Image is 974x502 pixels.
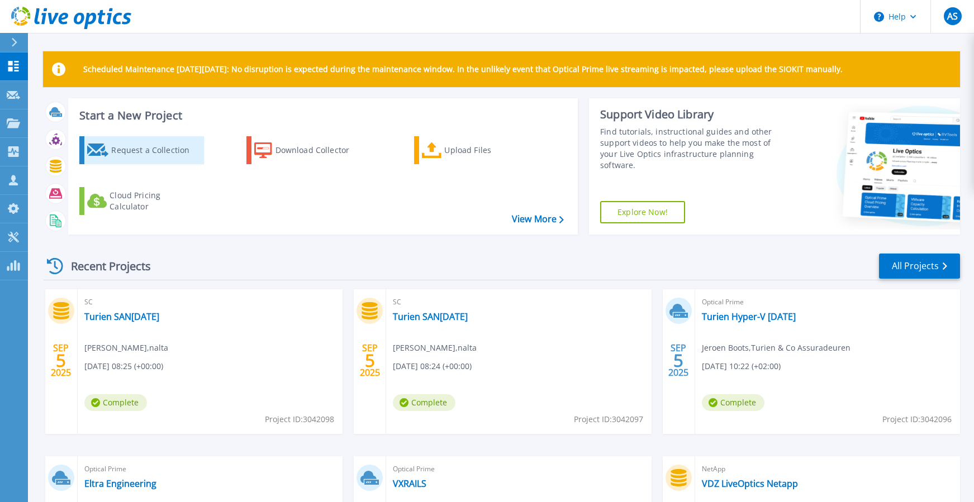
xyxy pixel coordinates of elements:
span: Optical Prime [393,463,644,475]
div: Recent Projects [43,252,166,280]
a: All Projects [879,254,960,279]
p: Scheduled Maintenance [DATE][DATE]: No disruption is expected during the maintenance window. In t... [83,65,843,74]
div: Support Video Library [600,107,788,122]
span: [PERSON_NAME] , nalta [393,342,477,354]
span: AS [947,12,958,21]
div: Find tutorials, instructional guides and other support videos to help you make the most of your L... [600,126,788,171]
div: Cloud Pricing Calculator [110,190,199,212]
div: Request a Collection [111,139,201,161]
span: Project ID: 3042097 [574,413,643,425]
a: Cloud Pricing Calculator [79,187,204,215]
span: 5 [365,356,375,365]
a: Upload Files [414,136,539,164]
div: Download Collector [275,139,365,161]
span: Optical Prime [84,463,336,475]
span: Jeroen Boots , Turien & Co Assuradeuren [702,342,851,354]
span: [DATE] 08:25 (+00:00) [84,360,163,372]
span: Complete [393,394,455,411]
span: Optical Prime [702,296,953,308]
span: Complete [702,394,764,411]
a: VXRAILS [393,478,426,489]
a: Turien SAN[DATE] [393,311,468,322]
a: Eltra Engineering [84,478,156,489]
span: [PERSON_NAME] , nalta [84,342,168,354]
a: Download Collector [246,136,371,164]
h3: Start a New Project [79,109,563,122]
span: Complete [84,394,147,411]
a: Explore Now! [600,201,685,223]
span: SC [393,296,644,308]
span: 5 [673,356,683,365]
span: [DATE] 08:24 (+00:00) [393,360,472,372]
a: Turien SAN[DATE] [84,311,159,322]
span: Project ID: 3042096 [882,413,952,425]
span: 5 [56,356,66,365]
div: Upload Files [444,139,534,161]
div: SEP 2025 [668,340,689,381]
a: Turien Hyper-V [DATE] [702,311,796,322]
span: [DATE] 10:22 (+02:00) [702,360,781,372]
div: SEP 2025 [50,340,72,381]
a: View More [512,214,564,224]
div: SEP 2025 [359,340,381,381]
a: VDZ LiveOptics Netapp [702,478,798,489]
a: Request a Collection [79,136,204,164]
span: Project ID: 3042098 [265,413,334,425]
span: NetApp [702,463,953,475]
span: SC [84,296,336,308]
